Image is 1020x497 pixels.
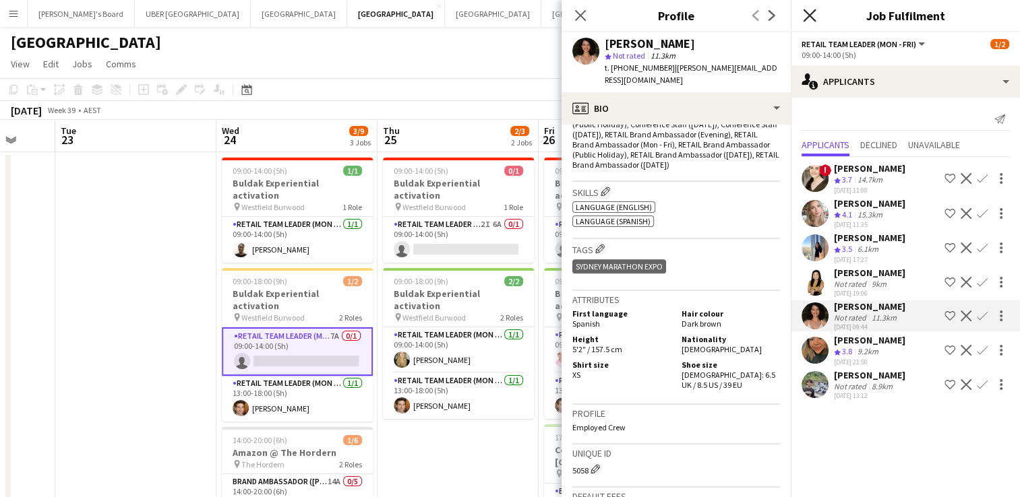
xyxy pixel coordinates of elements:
[605,63,675,73] span: t. [PHONE_NUMBER]
[544,158,695,263] app-job-card: 09:00-14:00 (5h)0/1Buldak Experiential activation Westfield Burwood1 RoleRETAIL Team Leader (Mon ...
[572,462,780,475] div: 5058
[834,300,905,312] div: [PERSON_NAME]
[383,268,534,419] app-job-card: 09:00-18:00 (9h)2/2Buldak Experiential activation Westfield Burwood2 RolesRETAIL Team Leader (Mon...
[11,104,42,117] div: [DATE]
[381,132,400,147] span: 25
[383,288,534,312] h3: Buldak Experiential activation
[682,334,780,344] h5: Nationality
[908,140,960,150] span: Unavailable
[576,202,652,212] span: Language (English)
[233,435,287,445] span: 14:00-20:00 (6h)
[855,244,881,255] div: 6.1km
[834,381,869,391] div: Not rated
[802,50,1009,60] div: 09:00-14:00 (5h)
[682,308,780,319] h5: Hair colour
[222,327,373,376] app-card-role: RETAIL Team Leader (Mon - Fri)7A0/109:00-14:00 (5h)
[572,360,671,370] h5: Shirt size
[572,447,780,459] h3: Unique ID
[544,177,695,201] h3: Buldak Experiential activation
[241,459,284,469] span: The Hordern
[572,79,780,170] span: Brand Ambassador (Evening), Brand Ambassador (Mon - Fri), Brand Ambassador (Public Holiday), Bran...
[222,217,373,263] app-card-role: RETAIL Team Leader (Mon - Fri)1/109:00-14:00 (5h)[PERSON_NAME]
[572,370,580,380] span: XS
[222,288,373,312] h3: Buldak Experiential activation
[220,132,239,147] span: 24
[869,279,889,289] div: 9km
[842,346,852,356] span: 3.8
[682,344,762,354] span: [DEMOGRAPHIC_DATA]
[834,186,905,195] div: [DATE] 11:08
[682,319,721,329] span: Dark brown
[383,158,534,263] app-job-card: 09:00-14:00 (5h)0/1Buldak Experiential activation Westfield Burwood1 RoleRETAIL Team Leader (Mon ...
[555,432,609,442] span: 17:00-21:00 (4h)
[791,7,1020,24] h3: Job Fulfilment
[222,125,239,137] span: Wed
[544,373,695,419] app-card-role: RETAIL Team Leader (Mon - Fri)1/113:00-18:00 (5h)[PERSON_NAME]
[605,63,777,85] span: | [PERSON_NAME][EMAIL_ADDRESS][DOMAIN_NAME]
[572,185,780,199] h3: Skills
[544,217,695,263] app-card-role: RETAIL Team Leader (Mon - Fri)1I6A0/109:00-14:00 (5h)
[562,7,791,24] h3: Profile
[383,177,534,201] h3: Buldak Experiential activation
[84,105,101,115] div: AEST
[504,202,523,212] span: 1 Role
[233,166,287,176] span: 09:00-14:00 (5h)
[544,444,695,468] h3: Coke Studio Project - E2B [GEOGRAPHIC_DATA] - [GEOGRAPHIC_DATA]
[791,65,1020,98] div: Applicants
[339,459,362,469] span: 2 Roles
[383,125,400,137] span: Thu
[834,255,905,264] div: [DATE] 17:27
[222,376,373,422] app-card-role: RETAIL Team Leader (Mon - Fri)1/113:00-18:00 (5h)[PERSON_NAME]
[648,51,678,61] span: 11.3km
[802,39,927,49] button: RETAIL Team Leader (Mon - Fri)
[222,177,373,201] h3: Buldak Experiential activation
[834,289,905,298] div: [DATE] 19:06
[572,344,622,354] span: 5'2" / 157.5 cm
[834,369,905,381] div: [PERSON_NAME]
[819,164,831,176] span: !
[383,373,534,419] app-card-role: RETAIL Team Leader (Mon - Fri)1/113:00-18:00 (5h)[PERSON_NAME]
[394,166,448,176] span: 09:00-14:00 (5h)
[802,39,916,49] span: RETAIL Team Leader (Mon - Fri)
[67,55,98,73] a: Jobs
[576,216,651,226] span: Language (Spanish)
[869,381,895,391] div: 8.9km
[241,312,305,323] span: Westfield Burwood
[802,140,849,150] span: Applicants
[834,162,905,174] div: [PERSON_NAME]
[38,55,64,73] a: Edit
[869,312,899,323] div: 11.3km
[347,1,445,27] button: [GEOGRAPHIC_DATA]
[613,51,645,61] span: Not rated
[44,105,78,115] span: Week 39
[222,158,373,263] app-job-card: 09:00-14:00 (5h)1/1Buldak Experiential activation Westfield Burwood1 RoleRETAIL Team Leader (Mon ...
[402,312,466,323] span: Westfield Burwood
[61,125,76,137] span: Tue
[11,32,161,53] h1: [GEOGRAPHIC_DATA]
[233,276,287,286] span: 09:00-18:00 (9h)
[572,259,666,273] div: Sydney Marathon Expo
[544,288,695,312] h3: Buldak Experiential activation
[834,232,905,244] div: [PERSON_NAME]
[555,166,609,176] span: 09:00-14:00 (5h)
[562,92,791,125] div: Bio
[350,137,371,147] div: 3 Jobs
[572,422,780,432] p: Employed Crew
[842,209,852,220] span: 4.1
[342,202,362,212] span: 1 Role
[572,407,780,420] h3: Profile
[343,166,362,176] span: 1/1
[222,268,373,422] app-job-card: 09:00-18:00 (9h)1/2Buldak Experiential activation Westfield Burwood2 RolesRETAIL Team Leader (Mon...
[402,202,466,212] span: Westfield Burwood
[555,276,609,286] span: 09:00-18:00 (9h)
[241,202,305,212] span: Westfield Burwood
[860,140,897,150] span: Declined
[572,242,780,256] h3: Tags
[544,268,695,419] app-job-card: 09:00-18:00 (9h)2/2Buldak Experiential activation Westfield Burwood2 RolesRETAIL Team Leader (Mon...
[72,58,92,70] span: Jobs
[990,39,1009,49] span: 1/2
[834,197,905,209] div: [PERSON_NAME]
[682,370,775,390] span: [DEMOGRAPHIC_DATA]: 6.5 UK / 8.5 US / 39 EU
